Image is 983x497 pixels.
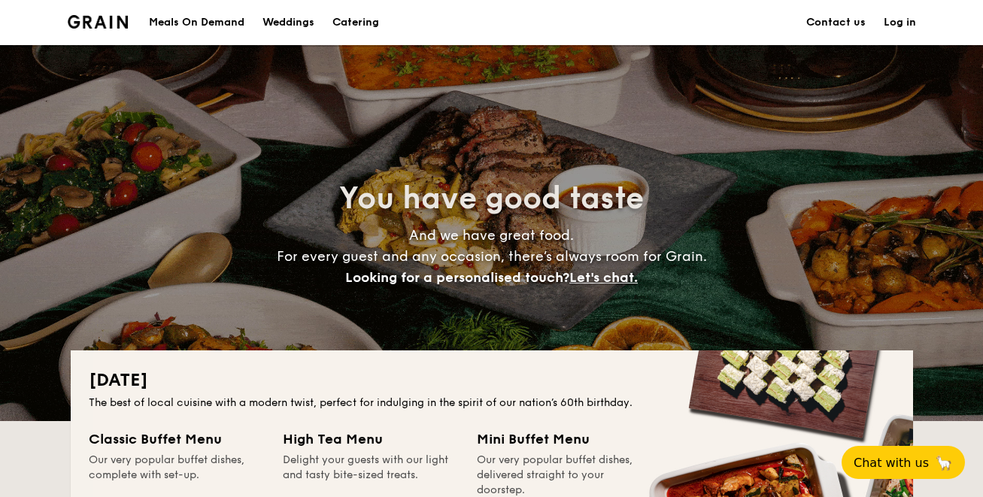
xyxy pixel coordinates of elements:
[854,456,929,470] span: Chat with us
[477,429,653,450] div: Mini Buffet Menu
[339,180,644,217] span: You have good taste
[89,368,895,392] h2: [DATE]
[277,227,707,286] span: And we have great food. For every guest and any occasion, there’s always room for Grain.
[283,429,459,450] div: High Tea Menu
[89,429,265,450] div: Classic Buffet Menu
[68,15,129,29] a: Logotype
[345,269,569,286] span: Looking for a personalised touch?
[842,446,965,479] button: Chat with us🦙
[935,454,953,471] span: 🦙
[89,395,895,411] div: The best of local cuisine with a modern twist, perfect for indulging in the spirit of our nation’...
[68,15,129,29] img: Grain
[569,269,638,286] span: Let's chat.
